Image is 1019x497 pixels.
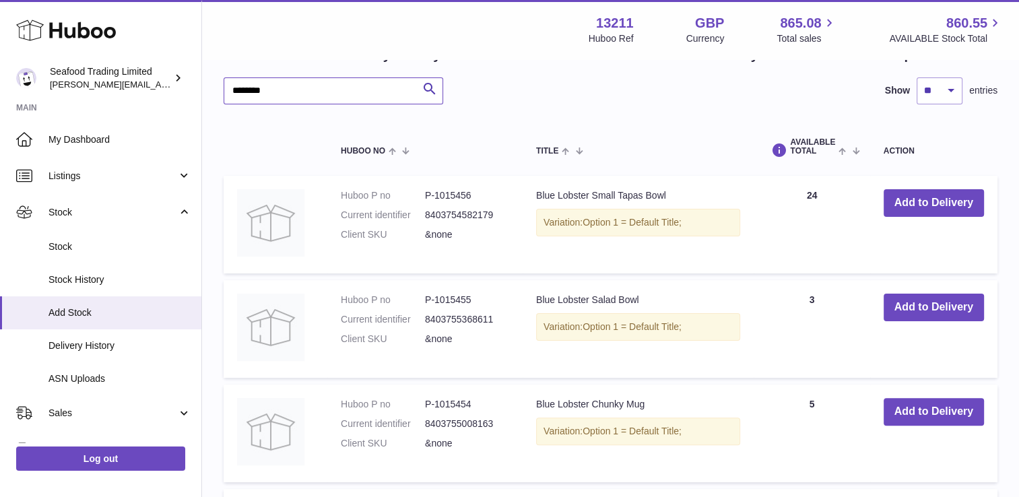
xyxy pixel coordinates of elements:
td: Blue Lobster Chunky Mug [523,385,754,482]
span: entries [969,84,997,97]
div: Currency [686,32,725,45]
a: Log out [16,446,185,471]
span: 865.08 [780,14,821,32]
dd: 8403754582179 [425,209,509,222]
div: Variation: [536,418,740,445]
a: 865.08 Total sales [777,14,836,45]
td: 24 [754,176,869,273]
td: Blue Lobster Small Tapas Bowl [523,176,754,273]
span: AVAILABLE Total [790,138,835,156]
span: Stock [48,240,191,253]
div: Action [884,147,984,156]
dt: Current identifier [341,209,425,222]
div: Huboo Ref [589,32,634,45]
strong: 13211 [596,14,634,32]
img: Blue Lobster Small Tapas Bowl [237,189,304,257]
td: 5 [754,385,869,482]
dd: 8403755008163 [425,418,509,430]
a: 860.55 AVAILABLE Stock Total [889,14,1003,45]
td: 3 [754,280,869,378]
button: Add to Delivery [884,398,984,426]
span: Listings [48,170,177,183]
dd: &none [425,228,509,241]
span: [PERSON_NAME][EMAIL_ADDRESS][DOMAIN_NAME] [50,79,270,90]
span: Sales [48,407,177,420]
button: Add to Delivery [884,189,984,217]
dt: Client SKU [341,228,425,241]
dt: Current identifier [341,313,425,326]
span: Option 1 = Default Title; [583,217,682,228]
td: Blue Lobster Salad Bowl [523,280,754,378]
span: ASN Uploads [48,372,191,385]
img: Blue Lobster Chunky Mug [237,398,304,465]
span: Option 1 = Default Title; [583,321,682,332]
dt: Client SKU [341,437,425,450]
label: Show [885,84,910,97]
dd: P-1015454 [425,398,509,411]
span: AVAILABLE Stock Total [889,32,1003,45]
span: Add Stock [48,306,191,319]
dt: Client SKU [341,333,425,345]
dd: P-1015455 [425,294,509,306]
dt: Current identifier [341,418,425,430]
span: 860.55 [946,14,987,32]
strong: GBP [695,14,724,32]
dd: &none [425,437,509,450]
dt: Huboo P no [341,189,425,202]
dt: Huboo P no [341,294,425,306]
span: Total sales [777,32,836,45]
div: Variation: [536,209,740,236]
div: Seafood Trading Limited [50,65,171,91]
span: Delivery History [48,339,191,352]
span: My Dashboard [48,133,191,146]
img: nathaniellynch@rickstein.com [16,68,36,88]
button: Add to Delivery [884,294,984,321]
span: Stock [48,206,177,219]
div: Variation: [536,313,740,341]
dd: 8403755368611 [425,313,509,326]
span: Title [536,147,558,156]
img: Blue Lobster Salad Bowl [237,294,304,361]
dt: Huboo P no [341,398,425,411]
dd: P-1015456 [425,189,509,202]
dd: &none [425,333,509,345]
span: Huboo no [341,147,385,156]
span: Stock History [48,273,191,286]
span: Option 1 = Default Title; [583,426,682,436]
